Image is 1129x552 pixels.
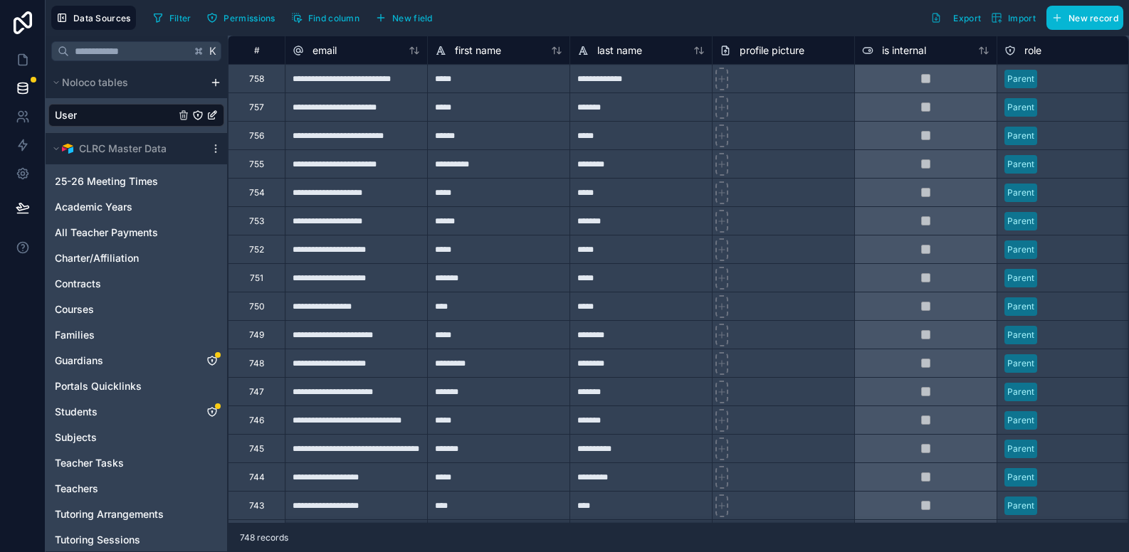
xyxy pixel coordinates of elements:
[740,43,804,58] span: profile picture
[55,507,164,521] span: Tutoring Arrangements
[73,13,131,23] span: Data Sources
[249,358,264,369] div: 748
[249,216,264,227] div: 753
[250,272,263,284] div: 751
[55,482,98,496] span: Teachers
[1007,215,1034,228] div: Parent
[249,159,264,170] div: 755
[48,221,224,244] div: All Teacher Payments
[48,400,224,423] div: Students
[48,529,224,551] div: Tutoring Sessions
[1007,300,1034,313] div: Parent
[46,67,227,551] div: scrollable content
[239,45,274,55] div: #
[249,386,264,398] div: 747
[208,46,218,56] span: K
[48,247,224,270] div: Charter/Affiliation
[1068,13,1118,23] span: New record
[1041,6,1123,30] a: New record
[55,108,77,122] span: User
[48,298,224,321] div: Courses
[1007,329,1034,341] div: Parent
[55,379,142,393] span: Portals Quicklinks
[1007,158,1034,171] div: Parent
[249,73,264,85] div: 758
[1046,6,1123,30] button: New record
[48,452,224,474] div: Teacher Tasks
[48,503,224,526] div: Tutoring Arrangements
[249,329,264,341] div: 749
[55,302,94,317] span: Courses
[1007,186,1034,199] div: Parent
[169,13,191,23] span: Filter
[62,143,73,154] img: Airtable Logo
[1024,43,1041,58] span: role
[249,443,264,455] div: 745
[986,6,1041,30] button: Import
[249,244,264,255] div: 752
[392,13,433,23] span: New field
[1007,101,1034,114] div: Parent
[240,532,288,543] span: 748 records
[55,277,101,291] span: Contracts
[48,73,204,92] button: Noloco tables
[249,472,265,483] div: 744
[249,301,265,312] div: 750
[55,430,97,445] span: Subjects
[48,272,224,295] div: Contracts
[1007,499,1034,512] div: Parent
[55,251,139,265] span: Charter/Affiliation
[249,500,264,511] div: 743
[51,6,136,30] button: Data Sources
[882,43,926,58] span: is internal
[48,349,224,372] div: Guardians
[55,354,103,368] span: Guardians
[1007,386,1034,398] div: Parent
[455,43,501,58] span: first name
[249,187,265,198] div: 754
[201,7,280,28] button: Permissions
[55,174,158,189] span: 25-26 Meeting Times
[1007,414,1034,427] div: Parent
[1007,129,1034,142] div: Parent
[79,142,167,156] span: CLRC Master Data
[249,130,264,142] div: 756
[48,104,224,127] div: User
[370,7,438,28] button: New field
[925,6,986,30] button: Export
[62,75,128,90] span: Noloco tables
[224,13,275,23] span: Permissions
[48,375,224,398] div: Portals Quicklinks
[55,225,158,240] span: All Teacher Payments
[1007,442,1034,455] div: Parent
[1007,272,1034,285] div: Parent
[313,43,337,58] span: email
[1008,13,1036,23] span: Import
[48,170,224,193] div: 25-26 Meeting Times
[1007,471,1034,484] div: Parent
[308,13,359,23] span: Find column
[48,477,224,500] div: Teachers
[55,328,95,342] span: Families
[1007,357,1034,370] div: Parent
[48,426,224,449] div: Subjects
[286,7,364,28] button: Find column
[1007,73,1034,85] div: Parent
[249,102,264,113] div: 757
[597,43,642,58] span: last name
[48,324,224,346] div: Families
[953,13,981,23] span: Export
[55,200,132,214] span: Academic Years
[1007,243,1034,256] div: Parent
[48,139,204,159] button: Airtable LogoCLRC Master Data
[55,456,124,470] span: Teacher Tasks
[147,7,196,28] button: Filter
[55,533,140,547] span: Tutoring Sessions
[55,405,98,419] span: Students
[48,196,224,218] div: Academic Years
[201,7,285,28] a: Permissions
[249,415,264,426] div: 746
